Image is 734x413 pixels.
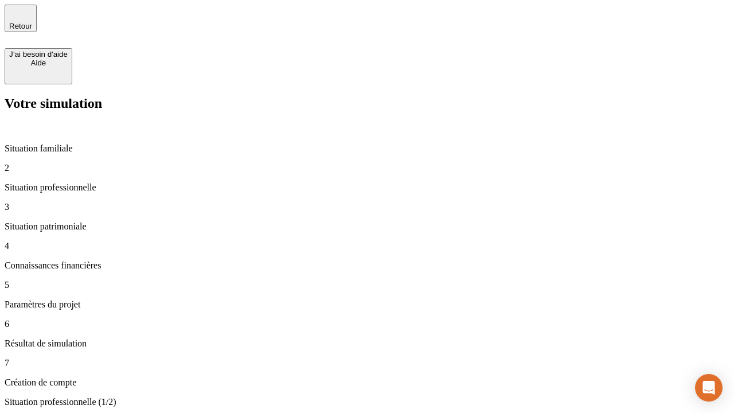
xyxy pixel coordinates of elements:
p: Situation professionnelle (1/2) [5,397,729,407]
p: 7 [5,358,729,368]
span: Retour [9,22,32,30]
button: Retour [5,5,37,32]
p: Création de compte [5,377,729,388]
button: J’ai besoin d'aideAide [5,48,72,84]
p: Résultat de simulation [5,338,729,349]
p: Situation familiale [5,143,729,154]
div: Open Intercom Messenger [695,374,723,402]
p: 3 [5,202,729,212]
p: 5 [5,280,729,290]
p: Situation patrimoniale [5,221,729,232]
p: 4 [5,241,729,251]
p: 2 [5,163,729,173]
p: Paramètres du projet [5,299,729,310]
div: J’ai besoin d'aide [9,50,68,59]
h2: Votre simulation [5,96,729,111]
p: Connaissances financières [5,260,729,271]
div: Aide [9,59,68,67]
p: 6 [5,319,729,329]
p: Situation professionnelle [5,182,729,193]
